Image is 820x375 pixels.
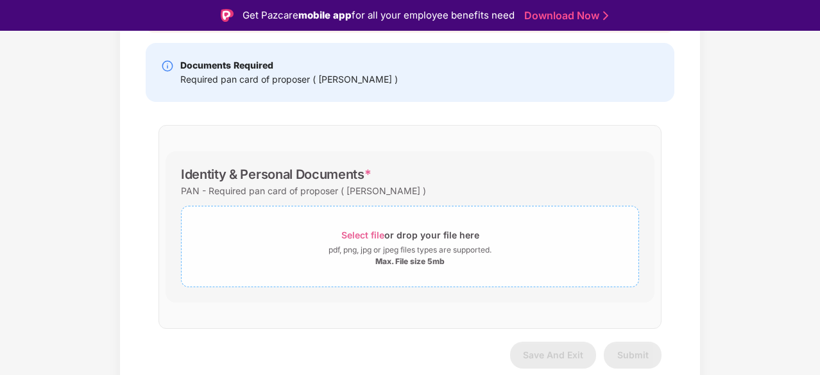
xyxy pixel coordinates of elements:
[341,226,479,244] div: or drop your file here
[161,60,174,72] img: svg+xml;base64,PHN2ZyBpZD0iSW5mby0yMHgyMCIgeG1sbnM9Imh0dHA6Ly93d3cudzMub3JnLzIwMDAvc3ZnIiB3aWR0aD...
[375,256,445,267] div: Max. File size 5mb
[243,8,515,23] div: Get Pazcare for all your employee benefits need
[617,349,649,360] span: Submit
[510,342,596,369] button: Save And Exit
[341,229,384,240] span: Select file
[603,9,608,22] img: Stroke
[182,216,638,277] span: Select fileor drop your file herepdf, png, jpg or jpeg files types are supported.Max. File size 5mb
[180,60,273,71] b: Documents Required
[221,9,234,22] img: Logo
[523,349,583,360] span: Save And Exit
[180,72,398,87] div: Required pan card of proposer ( [PERSON_NAME] )
[298,9,352,21] strong: mobile app
[604,342,662,369] button: Submit
[329,244,491,256] div: pdf, png, jpg or jpeg files types are supported.
[524,9,604,22] a: Download Now
[181,182,426,199] div: PAN - Required pan card of proposer ( [PERSON_NAME] )
[181,167,371,182] div: Identity & Personal Documents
